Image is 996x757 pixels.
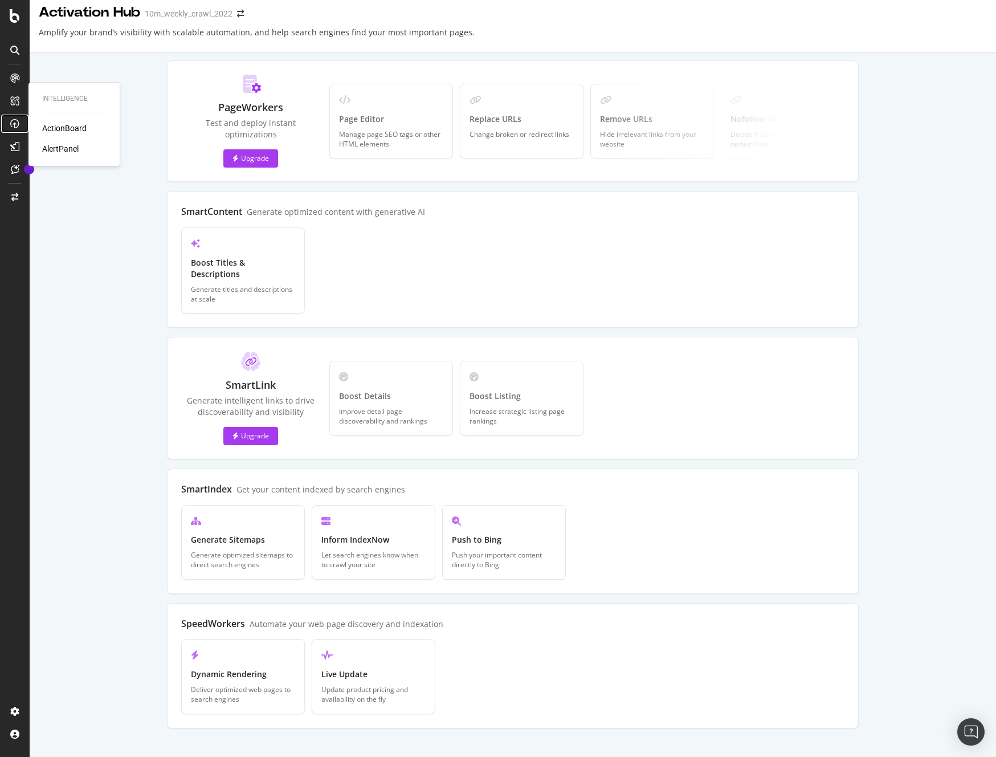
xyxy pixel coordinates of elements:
div: Generate optimized content with generative AI [247,206,425,217]
div: Generate intelligent links to drive discoverability and visibility [181,395,320,418]
div: Manage page SEO tags or other HTML elements [339,129,443,149]
div: Inform IndexNow [321,534,426,546]
div: Update product pricing and availability on the fly [321,685,426,704]
div: Upgrade [232,431,269,441]
button: Upgrade [223,149,278,168]
img: Do_Km7dJ.svg [240,75,262,93]
div: Activation Hub [39,3,140,22]
div: Tooltip anchor [24,164,34,174]
div: Deliver optimized web pages to search engines [191,685,295,704]
div: Get your content indexed by search engines [236,484,405,495]
div: Amplify your brand’s visibility with scalable automation, and help search engines find your most ... [39,27,475,47]
a: Boost Titles & DescriptionsGenerate titles and descriptions at scale [181,227,305,314]
div: Page Editor [339,113,443,125]
div: SmartIndex [181,483,232,495]
div: Generate Sitemaps [191,534,295,546]
a: AlertPanel [42,143,79,154]
a: Push to BingPush your important content directly to Bing [442,505,566,580]
img: ClT5ayua.svg [241,351,260,371]
div: Change broken or redirect links [470,129,574,139]
a: Inform IndexNowLet search engines know when to crawl your site [312,505,435,580]
div: SmartLink [226,378,276,393]
div: Dynamic Rendering [191,669,295,680]
div: Replace URLs [470,113,574,125]
div: Push your important content directly to Bing [452,550,556,569]
div: Upgrade [232,153,269,163]
div: Boost Titles & Descriptions [191,257,295,280]
div: Boost Details [339,390,443,402]
div: 10m_weekly_crawl_2022 [145,8,232,19]
div: Improve detail page discoverability and rankings [339,406,443,426]
div: Intelligence [42,94,106,104]
a: Dynamic RenderingDeliver optimized web pages to search engines [181,639,305,714]
div: arrow-right-arrow-left [237,10,244,18]
div: Increase strategic listing page rankings [470,406,574,426]
div: Test and deploy instant optimizations [181,117,320,140]
button: Upgrade [223,427,278,445]
div: SpeedWorkers [181,617,245,630]
div: Push to Bing [452,534,556,546]
div: Generate optimized sitemaps to direct search engines [191,550,295,569]
div: SmartContent [181,205,242,218]
div: Live Update [321,669,426,680]
div: Open Intercom Messenger [957,718,985,746]
div: Automate your web page discovery and indexation [250,618,443,629]
a: ActionBoard [42,123,87,134]
div: Let search engines know when to crawl your site [321,550,426,569]
div: PageWorkers [218,100,283,115]
a: Generate SitemapsGenerate optimized sitemaps to direct search engines [181,505,305,580]
div: Boost Listing [470,390,574,402]
div: Generate titles and descriptions at scale [191,284,295,304]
